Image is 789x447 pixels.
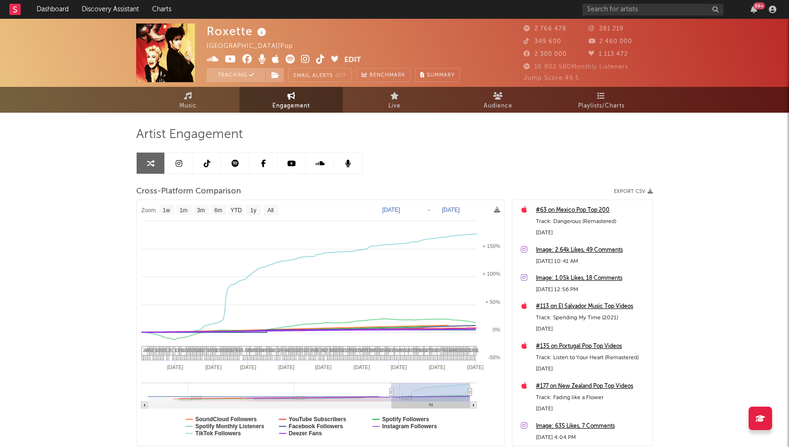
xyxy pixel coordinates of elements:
[536,363,648,375] div: [DATE]
[136,186,241,197] span: Cross-Platform Comparison
[536,324,648,335] div: [DATE]
[493,327,500,332] text: 0%
[582,4,723,15] input: Search for artists
[421,347,426,353] span: 15
[309,347,312,353] span: 4
[536,312,648,324] div: Track: Spending My Time (2021)
[415,347,420,353] span: 13
[328,347,331,353] span: 1
[524,75,579,81] span: Jump Score: 49.5
[536,341,648,352] div: #135 on Portugal Pop Top Videos
[429,364,445,370] text: [DATE]
[536,352,648,363] div: Track: Listen to Your Heart (Remastered)
[284,347,286,353] span: 5
[382,416,429,423] text: Spotify Followers
[486,299,501,305] text: + 50%
[588,26,624,32] span: 281 219
[524,39,561,45] span: 349 600
[536,273,648,284] a: Image: 1.05k Likes, 18 Comments
[289,423,343,430] text: Facebook Followers
[442,207,460,213] text: [DATE]
[250,207,256,214] text: 1y
[231,207,242,214] text: YTD
[288,68,352,82] button: Email AlertsOff
[289,416,347,423] text: YouTube Subscribers
[206,347,209,353] span: 3
[524,51,567,57] span: 2 300 000
[536,392,648,403] div: Track: Fading like a Flower
[536,381,648,392] a: #177 on New Zealand Pop Top Videos
[240,364,256,370] text: [DATE]
[382,423,437,430] text: Instagram Followers
[405,347,410,353] span: 11
[536,216,648,227] div: Track: Dangerous (Remastered)
[536,205,648,216] a: #63 on Mexico Pop Top 200
[344,54,361,66] button: Edit
[207,68,265,82] button: Tracking
[426,207,432,213] text: →
[753,2,765,9] div: 99 +
[467,364,484,370] text: [DATE]
[343,87,446,113] a: Live
[427,73,455,78] span: Summary
[446,87,549,113] a: Audience
[178,347,183,353] span: 11
[536,284,648,295] div: [DATE] 12:56 PM
[366,347,372,353] span: 12
[168,347,170,353] span: 3
[578,100,625,112] span: Playlists/Charts
[289,430,322,437] text: Deezer Fans
[268,347,273,353] span: 12
[415,68,460,82] button: Summary
[465,347,471,353] span: 10
[391,364,407,370] text: [DATE]
[484,100,512,112] span: Audience
[536,245,648,256] a: Image: 2.64k Likes, 49 Comments
[428,347,434,353] span: 10
[549,87,653,113] a: Playlists/Charts
[207,41,304,52] div: [GEOGRAPHIC_DATA] | Pop
[482,271,500,277] text: + 100%
[356,68,410,82] a: Benchmark
[524,26,566,32] span: 2 766 478
[136,87,240,113] a: Music
[267,207,273,214] text: All
[588,51,628,57] span: 1 113 472
[141,207,156,214] text: Zoom
[212,347,217,353] span: 10
[536,421,648,432] div: Image: 635 Likes, 7 Comments
[750,6,757,13] button: 99+
[432,347,437,353] span: 11
[385,347,391,353] span: 11
[391,347,397,353] span: 10
[247,347,252,353] span: 10
[388,100,401,112] span: Live
[136,129,243,140] span: Artist Engagement
[370,70,405,81] span: Benchmark
[300,347,302,353] span: 2
[351,347,357,353] span: 12
[143,347,146,353] span: 2
[396,347,402,353] span: 12
[588,39,632,45] span: 2 460 000
[240,87,343,113] a: Engagement
[167,364,184,370] text: [DATE]
[376,347,382,353] span: 12
[536,301,648,312] a: #113 on El Salvador Music Top Videos
[195,423,264,430] text: Spotify Monthly Listeners
[614,189,653,194] button: Export CSV
[536,403,648,415] div: [DATE]
[276,347,279,353] span: 3
[400,347,405,353] span: 12
[258,347,263,353] span: 10
[536,256,648,267] div: [DATE] 10:41 AM
[195,416,257,423] text: SoundCloud Followers
[482,243,500,249] text: + 150%
[536,227,648,239] div: [DATE]
[197,207,205,214] text: 3m
[382,207,400,213] text: [DATE]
